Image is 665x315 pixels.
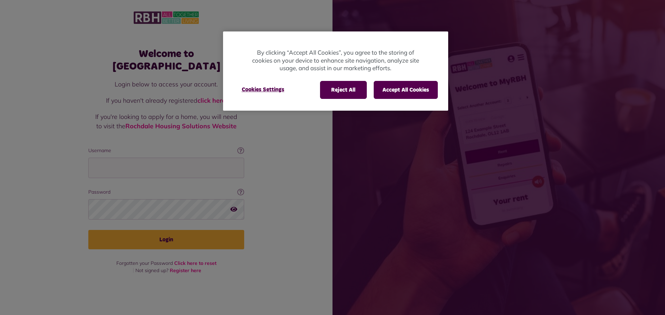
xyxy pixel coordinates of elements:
p: By clicking “Accept All Cookies”, you agree to the storing of cookies on your device to enhance s... [251,49,420,72]
button: Cookies Settings [233,81,293,98]
div: Cookie banner [223,31,448,111]
button: Reject All [320,81,367,99]
div: Privacy [223,31,448,111]
button: Accept All Cookies [374,81,438,99]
